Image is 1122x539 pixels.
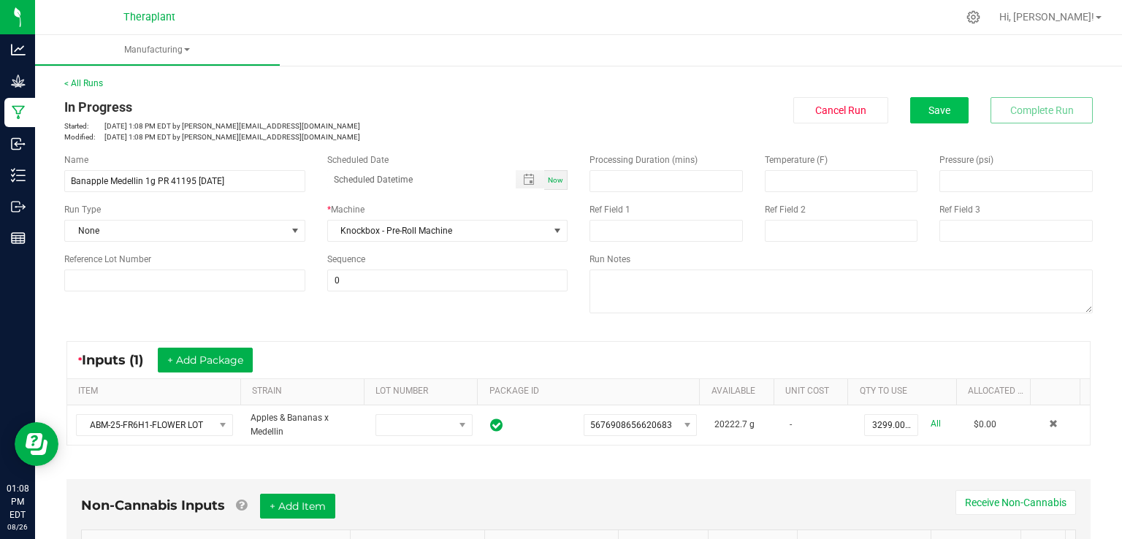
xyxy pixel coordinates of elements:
span: Scheduled Date [327,155,389,165]
a: Allocated CostSortable [968,386,1025,397]
a: Sortable [1042,386,1075,397]
a: LOT NUMBERSortable [375,386,472,397]
span: Knockbox - Pre-Roll Machine [328,221,549,241]
span: Run Type [64,203,101,216]
span: Started: [64,121,104,131]
span: NO DATA FOUND [76,414,233,436]
span: Inputs (1) [82,352,158,368]
button: + Add Package [158,348,253,372]
p: [DATE] 1:08 PM EDT by [PERSON_NAME][EMAIL_ADDRESS][DOMAIN_NAME] [64,131,568,142]
span: In Sync [490,416,503,434]
span: Run Notes [589,254,630,264]
iframe: Resource center [15,422,58,466]
span: Modified: [64,131,104,142]
inline-svg: Inbound [11,137,26,151]
a: All [931,414,941,434]
span: Manufacturing [35,44,280,56]
a: ITEMSortable [78,386,234,397]
span: Sequence [327,254,365,264]
span: Pressure (psi) [939,155,993,165]
span: Temperature (F) [765,155,828,165]
p: 01:08 PM EDT [7,482,28,521]
button: Receive Non-Cannabis [955,490,1076,515]
span: Non-Cannabis Inputs [81,497,225,513]
inline-svg: Manufacturing [11,105,26,120]
span: Reference Lot Number [64,254,151,264]
span: $0.00 [974,419,996,429]
span: Toggle popup [516,170,544,188]
span: Apples & Bananas x Medellin [251,413,329,437]
inline-svg: Reports [11,231,26,245]
div: In Progress [64,97,568,117]
span: Now [548,176,563,184]
a: AVAILABLESortable [711,386,768,397]
input: Scheduled Datetime [327,170,501,188]
p: [DATE] 1:08 PM EDT by [PERSON_NAME][EMAIL_ADDRESS][DOMAIN_NAME] [64,121,568,131]
span: Save [928,104,950,116]
inline-svg: Inventory [11,168,26,183]
a: QTY TO USESortable [860,386,951,397]
button: Cancel Run [793,97,888,123]
span: Machine [331,204,365,215]
span: 20222.7 [714,419,747,429]
span: Hi, [PERSON_NAME]! [999,11,1094,23]
a: Unit CostSortable [785,386,842,397]
span: Ref Field 3 [939,204,980,215]
div: Manage settings [964,10,982,24]
a: Add Non-Cannabis items that were also consumed in the run (e.g. gloves and packaging); Also add N... [236,497,247,513]
button: + Add Item [260,494,335,519]
button: Save [910,97,969,123]
span: Ref Field 2 [765,204,806,215]
button: Complete Run [991,97,1093,123]
span: Ref Field 1 [589,204,630,215]
span: None [65,221,286,241]
span: Complete Run [1010,104,1074,116]
a: Manufacturing [35,35,280,66]
inline-svg: Analytics [11,42,26,57]
span: ABM-25-FR6H1-FLOWER LOT [77,415,214,435]
span: Cancel Run [815,104,866,116]
span: - [790,419,792,429]
span: Processing Duration (mins) [589,155,698,165]
a: < All Runs [64,78,103,88]
inline-svg: Outbound [11,199,26,214]
span: 5676908656620683 [590,420,672,430]
inline-svg: Grow [11,74,26,88]
p: 08/26 [7,521,28,532]
span: Theraplant [123,11,175,23]
a: STRAINSortable [252,386,358,397]
span: g [749,419,755,429]
a: PACKAGE IDSortable [489,386,695,397]
span: Name [64,155,88,165]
